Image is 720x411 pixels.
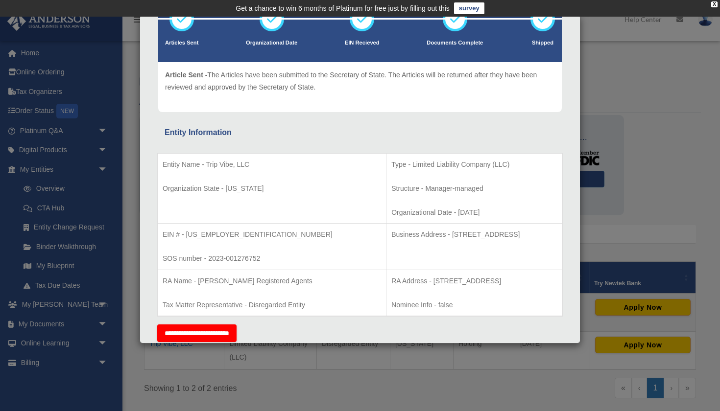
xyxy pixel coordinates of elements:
p: Articles Sent [165,38,198,48]
p: RA Name - [PERSON_NAME] Registered Agents [163,275,381,287]
p: RA Address - [STREET_ADDRESS] [391,275,557,287]
span: Article Sent - [165,71,207,79]
p: Organizational Date [246,38,297,48]
p: Entity Name - Trip Vibe, LLC [163,159,381,171]
p: Shipped [530,38,555,48]
p: Type - Limited Liability Company (LLC) [391,159,557,171]
p: Nominee Info - false [391,299,557,311]
p: Structure - Manager-managed [391,183,557,195]
div: Entity Information [165,126,555,139]
p: Organization State - [US_STATE] [163,183,381,195]
p: SOS number - 2023-001276752 [163,252,381,265]
p: The Articles have been submitted to the Secretary of State. The Articles will be returned after t... [165,69,555,93]
p: Documents Complete [427,38,483,48]
div: close [711,1,718,7]
div: Get a chance to win 6 months of Platinum for free just by filling out this [236,2,450,14]
p: EIN Recieved [345,38,380,48]
p: Tax Matter Representative - Disregarded Entity [163,299,381,311]
a: survey [454,2,484,14]
p: EIN # - [US_EMPLOYER_IDENTIFICATION_NUMBER] [163,228,381,241]
p: Organizational Date - [DATE] [391,206,557,219]
p: Business Address - [STREET_ADDRESS] [391,228,557,241]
